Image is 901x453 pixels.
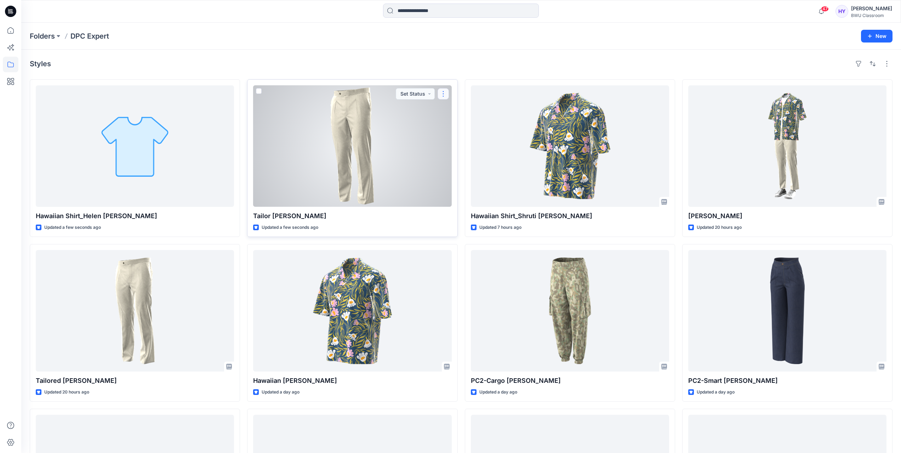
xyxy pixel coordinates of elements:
[36,211,234,221] p: Hawaiian Shirt_Helen [PERSON_NAME]
[253,250,451,372] a: Hawaiian Shirt_Hans Olsson
[851,4,892,13] div: [PERSON_NAME]
[36,85,234,207] a: Hawaiian Shirt_Helen Yeung
[471,250,669,372] a: PC2-Cargo Pocket_Hans Olsson
[851,13,892,18] div: BWU Classroom
[479,389,517,396] p: Updated a day ago
[262,389,300,396] p: Updated a day ago
[688,376,886,386] p: PC2-Smart [PERSON_NAME]
[697,224,742,231] p: Updated 20 hours ago
[70,31,109,41] p: DPC Expert
[471,85,669,207] a: Hawaiian Shirt_Shruti Rathor
[471,376,669,386] p: PC2-Cargo [PERSON_NAME]
[697,389,735,396] p: Updated a day ago
[253,376,451,386] p: Hawaiian [PERSON_NAME]
[253,211,451,221] p: Tailor [PERSON_NAME]
[44,389,89,396] p: Updated 20 hours ago
[688,211,886,221] p: [PERSON_NAME]
[30,60,51,68] h4: Styles
[262,224,318,231] p: Updated a few seconds ago
[821,6,829,12] span: 47
[471,211,669,221] p: Hawaiian Shirt_Shruti [PERSON_NAME]
[44,224,101,231] p: Updated a few seconds ago
[36,376,234,386] p: Tailored [PERSON_NAME]
[479,224,521,231] p: Updated 7 hours ago
[253,85,451,207] a: Tailor Pants_Helen Yeung
[688,85,886,207] a: OUTFIT_Hans Olsson
[30,31,55,41] a: Folders
[861,30,893,43] button: New
[836,5,848,18] div: HY
[36,250,234,372] a: Tailored Pants_Hans Olsson
[688,250,886,372] a: PC2-Smart Trims_Hans Olsson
